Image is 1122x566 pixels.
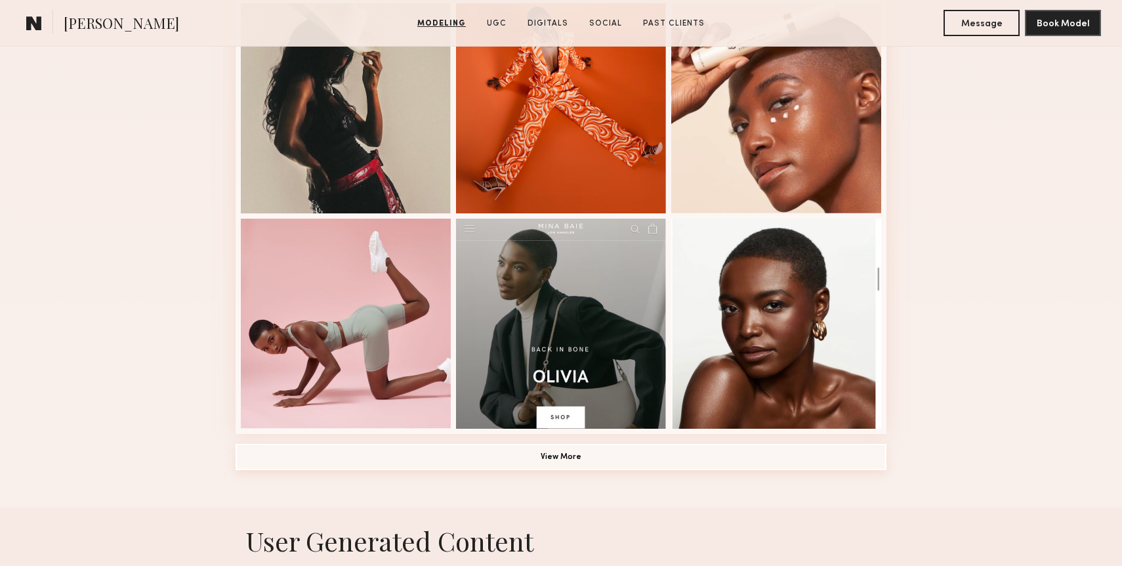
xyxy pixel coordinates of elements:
[412,18,471,30] a: Modeling
[482,18,512,30] a: UGC
[236,444,886,470] button: View More
[1025,10,1101,36] button: Book Model
[638,18,710,30] a: Past Clients
[522,18,573,30] a: Digitals
[225,523,897,558] h1: User Generated Content
[584,18,627,30] a: Social
[64,13,179,36] span: [PERSON_NAME]
[1025,17,1101,28] a: Book Model
[944,10,1020,36] button: Message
